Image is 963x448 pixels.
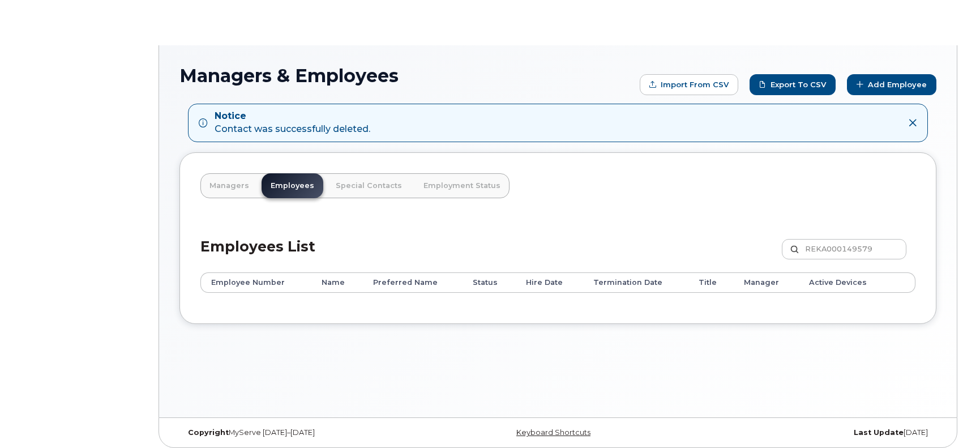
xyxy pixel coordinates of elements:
[200,272,311,293] th: Employee Number
[516,272,583,293] th: Hire Date
[854,428,904,437] strong: Last Update
[734,272,799,293] th: Manager
[516,428,590,437] a: Keyboard Shortcuts
[799,272,891,293] th: Active Devices
[688,272,734,293] th: Title
[640,74,738,95] form: Import from CSV
[188,428,229,437] strong: Copyright
[414,173,510,198] a: Employment Status
[684,428,936,437] div: [DATE]
[200,173,258,198] a: Managers
[200,239,315,272] h2: Employees List
[262,173,323,198] a: Employees
[311,272,363,293] th: Name
[463,272,516,293] th: Status
[583,272,688,293] th: Termination Date
[215,110,370,136] div: Contact was successfully deleted.
[215,110,370,123] strong: Notice
[847,74,936,95] a: Add Employee
[327,173,411,198] a: Special Contacts
[363,272,463,293] th: Preferred Name
[179,66,634,86] h1: Managers & Employees
[750,74,836,95] a: Export to CSV
[179,428,432,437] div: MyServe [DATE]–[DATE]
